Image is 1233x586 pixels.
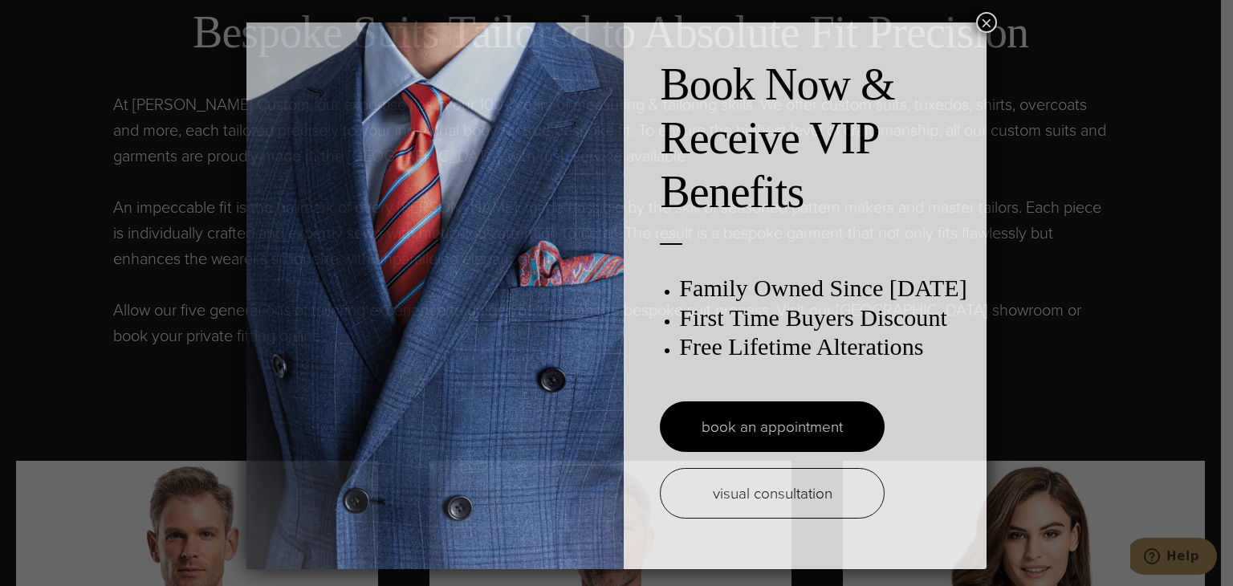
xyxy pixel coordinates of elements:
[36,11,69,26] span: Help
[679,332,970,361] h3: Free Lifetime Alterations
[660,58,970,220] h2: Book Now & Receive VIP Benefits
[976,12,997,33] button: Close
[660,401,885,452] a: book an appointment
[679,274,970,303] h3: Family Owned Since [DATE]
[679,303,970,332] h3: First Time Buyers Discount
[660,468,885,519] a: visual consultation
